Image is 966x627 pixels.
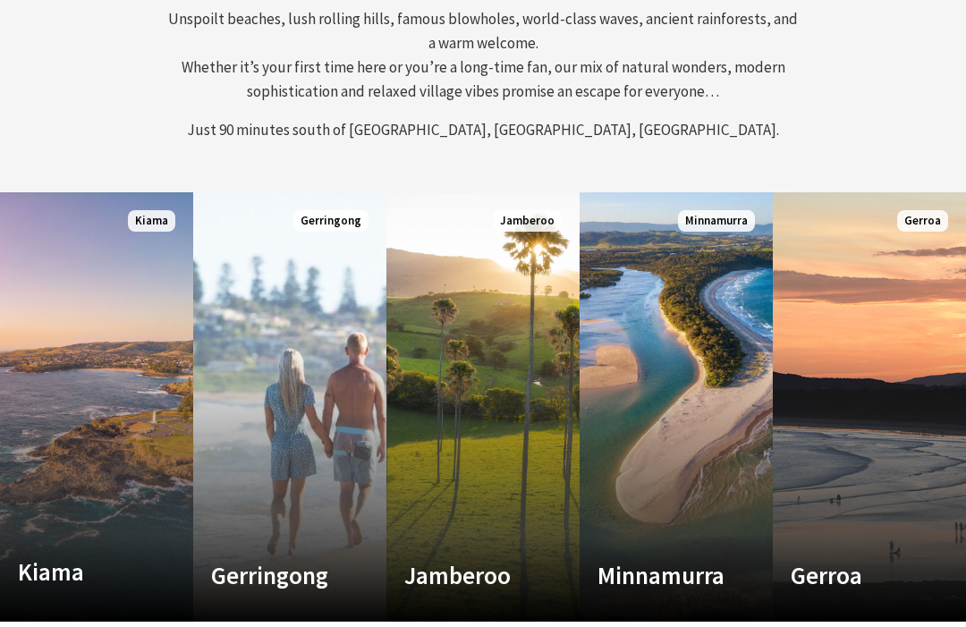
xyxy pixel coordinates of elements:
span: Kiama [128,210,175,233]
a: Custom Image Used Gerroa Gerroa [773,192,966,622]
a: Custom Image Used Minnamurra Minnamurra [580,192,773,622]
a: Custom Image Used Gerringong Gerringong [193,192,386,622]
span: Jamberoo [493,210,562,233]
h4: Minnamurra [597,561,726,589]
h4: Jamberoo [404,561,533,589]
h4: Kiama [18,557,147,586]
a: Custom Image Used Jamberoo Jamberoo [386,192,580,622]
span: Gerringong [293,210,369,233]
h4: Gerroa [791,561,919,589]
h4: Gerringong [211,561,340,589]
span: Gerroa [897,210,948,233]
span: Minnamurra [678,210,755,233]
p: Unspoilt beaches, lush rolling hills, famous blowholes, world-class waves, ancient rainforests, a... [168,7,798,105]
p: Just 90 minutes south of [GEOGRAPHIC_DATA], [GEOGRAPHIC_DATA], [GEOGRAPHIC_DATA]. [168,118,798,142]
